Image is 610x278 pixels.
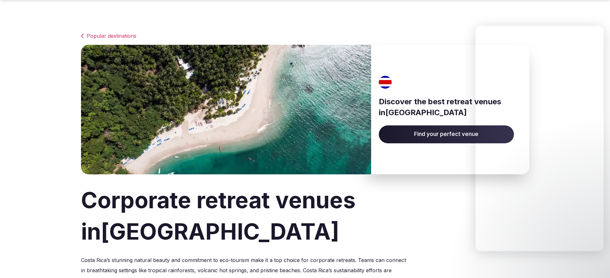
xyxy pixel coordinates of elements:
iframe: Intercom live chat [588,256,604,272]
h3: Discover the best retreat venues in [GEOGRAPHIC_DATA] [379,96,514,118]
img: Costa Rica's flag [377,76,394,89]
a: Find your perfect venue [379,125,514,143]
iframe: Intercom live chat [476,26,604,251]
a: Popular destinations [81,32,529,40]
img: Banner image for Costa Rica representative of the country [81,45,371,174]
h1: Corporate retreat venues in [GEOGRAPHIC_DATA] [81,185,529,247]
